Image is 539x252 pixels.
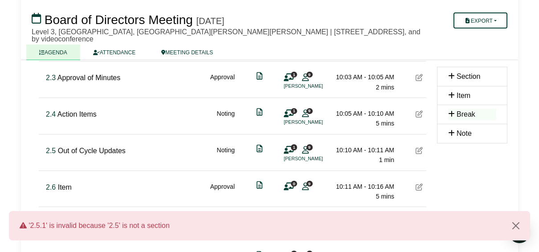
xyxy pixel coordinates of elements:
span: 9 [306,181,313,187]
div: Noting [217,145,235,165]
span: 9 [306,144,313,150]
span: 1 [291,144,297,150]
span: Section [457,73,480,80]
span: 9 [306,108,313,114]
span: 0 [291,181,297,187]
span: Note [457,130,472,137]
span: 5 mins [376,120,394,127]
span: 1 min [379,156,394,163]
div: Approval [210,72,235,92]
div: 10:03 AM - 10:05 AM [332,72,394,82]
span: Action Items [57,110,97,118]
li: [PERSON_NAME] [284,155,351,163]
span: Out of Cycle Updates [58,147,126,154]
span: 1 [291,72,297,77]
div: 10:05 AM - 10:10 AM [332,109,394,118]
span: Break [457,110,475,118]
span: 2 mins [376,84,394,91]
button: Export [453,12,507,28]
span: Click to fine tune number [46,183,56,191]
span: Click to fine tune number [46,74,56,81]
div: 10:10 AM - 10:11 AM [332,145,394,155]
span: 1 [291,108,297,114]
span: Click to fine tune number [46,147,56,154]
li: [PERSON_NAME] [284,82,351,90]
a: MEETING DETAILS [148,45,226,60]
button: Close alert [502,211,530,240]
span: Approval of Minutes [57,74,120,81]
a: AGENDA [26,45,80,60]
li: [PERSON_NAME] [284,118,351,126]
div: [DATE] [196,16,225,26]
div: Noting [217,109,235,129]
span: Level 3, [GEOGRAPHIC_DATA], [GEOGRAPHIC_DATA][PERSON_NAME][PERSON_NAME] | [STREET_ADDRESS], and b... [32,28,421,43]
span: 9 [306,72,313,77]
span: Click to fine tune number [46,110,56,118]
span: 5 mins [376,193,394,200]
span: Item [58,183,72,191]
div: 10:11 AM - 10:16 AM [332,182,394,191]
a: ATTENDANCE [80,45,148,60]
div: '2.5.1' is invalid because '2.5' is not a section [20,220,498,232]
span: Item [457,92,470,99]
span: Board of Directors Meeting [45,13,193,27]
div: Approval [210,182,235,202]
